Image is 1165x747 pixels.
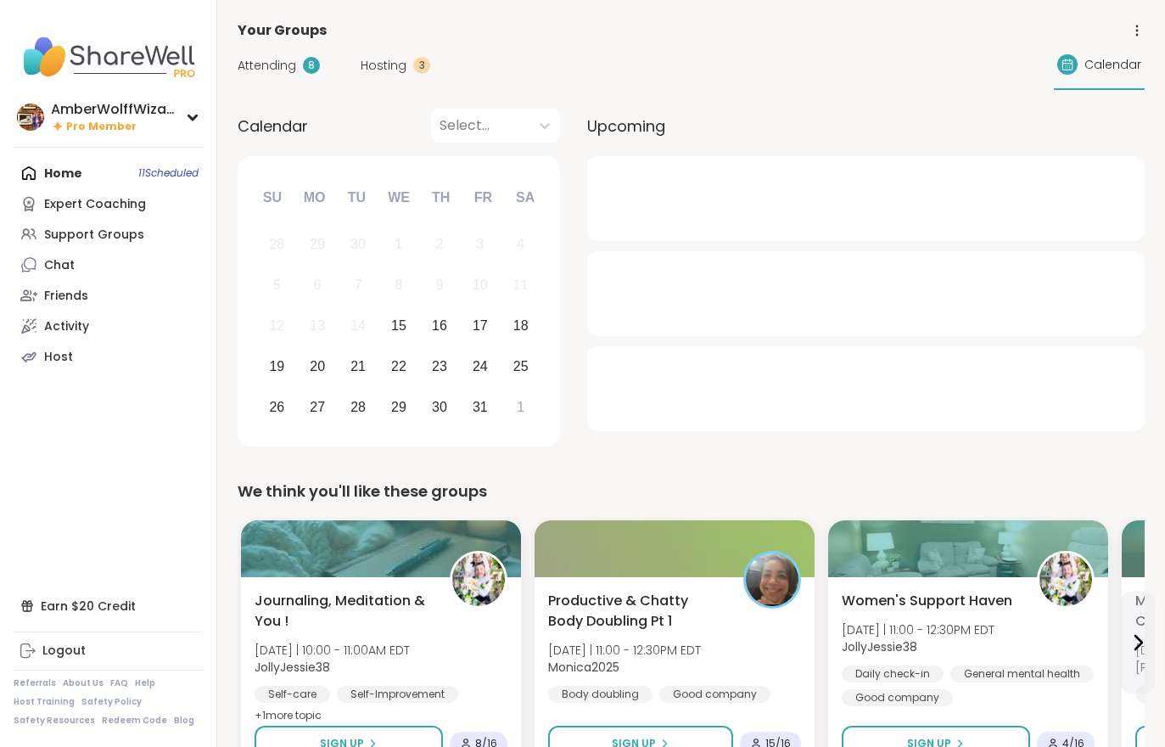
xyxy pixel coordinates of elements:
[432,396,447,418] div: 30
[395,233,403,256] div: 1
[432,314,447,337] div: 16
[473,355,488,378] div: 24
[300,308,336,345] div: Not available Monday, October 13th, 2025
[842,621,994,638] span: [DATE] | 11:00 - 12:30PM EDT
[548,659,619,676] b: Monica2025
[413,57,430,74] div: 3
[14,188,203,219] a: Expert Coaching
[462,308,498,345] div: Choose Friday, October 17th, 2025
[473,273,488,296] div: 10
[44,349,73,366] div: Host
[66,120,137,134] span: Pro Member
[340,267,377,304] div: Not available Tuesday, October 7th, 2025
[746,553,798,606] img: Monica2025
[255,591,431,632] span: Journaling, Meditation & You !
[259,348,295,385] div: Choose Sunday, October 19th, 2025
[502,267,539,304] div: Not available Saturday, October 11th, 2025
[473,396,488,418] div: 31
[513,273,529,296] div: 11
[452,553,505,606] img: JollyJessie38
[381,389,417,425] div: Choose Wednesday, October 29th, 2025
[14,311,203,341] a: Activity
[462,267,498,304] div: Not available Friday, October 10th, 2025
[14,696,75,708] a: Host Training
[391,396,406,418] div: 29
[381,267,417,304] div: Not available Wednesday, October 8th, 2025
[422,308,458,345] div: Choose Thursday, October 16th, 2025
[502,389,539,425] div: Choose Saturday, November 1st, 2025
[102,715,167,727] a: Redeem Code
[340,227,377,263] div: Not available Tuesday, September 30th, 2025
[355,273,362,296] div: 7
[238,20,327,41] span: Your Groups
[587,115,665,138] span: Upcoming
[44,318,89,335] div: Activity
[310,355,325,378] div: 20
[464,179,501,216] div: Fr
[44,257,75,274] div: Chat
[381,308,417,345] div: Choose Wednesday, October 15th, 2025
[81,696,142,708] a: Safety Policy
[350,355,366,378] div: 21
[14,341,203,372] a: Host
[14,250,203,280] a: Chat
[340,389,377,425] div: Choose Tuesday, October 28th, 2025
[314,273,322,296] div: 6
[337,686,458,703] div: Self-Improvement
[361,57,406,75] span: Hosting
[517,396,524,418] div: 1
[269,355,284,378] div: 19
[350,314,366,337] div: 14
[548,591,725,632] span: Productive & Chatty Body Doubling Pt 1
[14,280,203,311] a: Friends
[63,677,104,689] a: About Us
[350,233,366,256] div: 30
[300,348,336,385] div: Choose Monday, October 20th, 2025
[14,636,203,666] a: Logout
[256,224,540,427] div: month 2025-10
[435,233,443,256] div: 2
[422,227,458,263] div: Not available Thursday, October 2nd, 2025
[473,314,488,337] div: 17
[254,179,291,216] div: Su
[350,396,366,418] div: 28
[300,227,336,263] div: Not available Monday, September 29th, 2025
[432,355,447,378] div: 23
[42,643,86,660] div: Logout
[513,314,529,337] div: 18
[174,715,194,727] a: Blog
[238,480,1145,503] div: We think you'll like these groups
[381,227,417,263] div: Not available Wednesday, October 1st, 2025
[310,233,325,256] div: 29
[548,642,701,659] span: [DATE] | 11:00 - 12:30PM EDT
[259,308,295,345] div: Not available Sunday, October 12th, 2025
[269,233,284,256] div: 28
[842,689,953,706] div: Good company
[303,57,320,74] div: 8
[391,355,406,378] div: 22
[259,267,295,304] div: Not available Sunday, October 5th, 2025
[110,677,128,689] a: FAQ
[1039,553,1092,606] img: JollyJessie38
[14,27,203,87] img: ShareWell Nav Logo
[14,677,56,689] a: Referrals
[269,396,284,418] div: 26
[462,389,498,425] div: Choose Friday, October 31st, 2025
[513,355,529,378] div: 25
[391,314,406,337] div: 15
[435,273,443,296] div: 9
[255,642,410,659] span: [DATE] | 10:00 - 11:00AM EDT
[502,308,539,345] div: Choose Saturday, October 18th, 2025
[295,179,333,216] div: Mo
[502,227,539,263] div: Not available Saturday, October 4th, 2025
[507,179,544,216] div: Sa
[255,686,330,703] div: Self-care
[14,219,203,250] a: Support Groups
[517,233,524,256] div: 4
[380,179,417,216] div: We
[269,314,284,337] div: 12
[44,196,146,213] div: Expert Coaching
[422,267,458,304] div: Not available Thursday, October 9th, 2025
[255,659,330,676] b: JollyJessie38
[395,273,403,296] div: 8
